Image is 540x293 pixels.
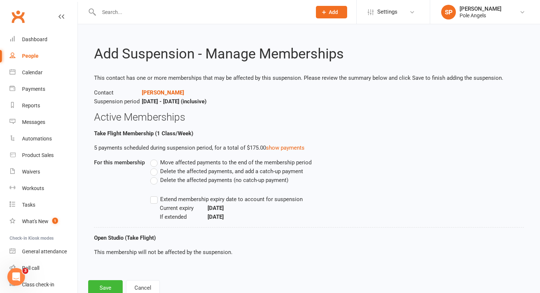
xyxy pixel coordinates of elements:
[10,180,78,197] a: Workouts
[460,6,501,12] div: [PERSON_NAME]
[94,158,145,167] label: For this membership
[94,88,142,97] span: Contact
[10,213,78,230] a: What's New1
[10,147,78,164] a: Product Sales
[142,89,184,96] a: [PERSON_NAME]
[10,131,78,147] a: Automations
[22,249,67,254] div: General attendance
[94,74,524,82] p: This contact has one or more memberships that may be affected by this suspension. Please review t...
[94,235,156,241] b: Open Studio (Take Flight)
[441,5,456,19] div: SP
[160,167,303,175] span: Delete the affected payments, and add a catch-up payment
[22,119,45,125] div: Messages
[94,248,524,257] p: This membership will not be affected by the suspension.
[52,218,58,224] span: 1
[160,158,312,166] span: Move affected payments to the end of the membership period
[94,130,193,137] b: Take Flight Membership (1 Class/Week)
[208,205,224,211] b: [DATE]
[94,46,524,62] h2: Add Suspension - Manage Memberships
[160,176,288,183] span: Delete the affected payments (no catch-up payment)
[10,31,78,48] a: Dashboard
[10,243,78,260] a: General attendance kiosk mode
[316,6,347,18] button: Add
[22,218,48,224] div: What's New
[22,86,45,92] div: Payments
[10,164,78,180] a: Waivers
[9,7,27,26] a: Clubworx
[22,282,54,287] div: Class check-in
[160,212,208,221] span: If extended
[10,81,78,97] a: Payments
[97,7,306,17] input: Search...
[22,169,40,175] div: Waivers
[22,103,40,108] div: Reports
[94,143,524,152] p: 5 payments scheduled during suspension period, for a total of $175.00
[10,114,78,131] a: Messages
[10,276,78,293] a: Class kiosk mode
[10,97,78,114] a: Reports
[160,204,208,212] span: Current expiry
[7,268,25,286] iframe: Intercom live chat
[266,144,305,151] a: show payments
[22,53,39,59] div: People
[10,260,78,276] a: Roll call
[160,195,303,203] span: Extend membership expiry date to account for suspension
[377,4,397,20] span: Settings
[329,9,338,15] span: Add
[22,185,44,191] div: Workouts
[142,98,206,105] strong: [DATE] - [DATE] (inclusive)
[22,265,39,271] div: Roll call
[22,69,43,75] div: Calendar
[22,268,28,274] span: 3
[460,12,501,19] div: Pole Angels
[10,48,78,64] a: People
[22,152,54,158] div: Product Sales
[22,202,35,208] div: Tasks
[208,214,224,220] b: [DATE]
[94,112,524,123] h3: Active Memberships
[10,64,78,81] a: Calendar
[22,36,47,42] div: Dashboard
[22,136,52,142] div: Automations
[10,197,78,213] a: Tasks
[94,97,142,106] span: Suspension period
